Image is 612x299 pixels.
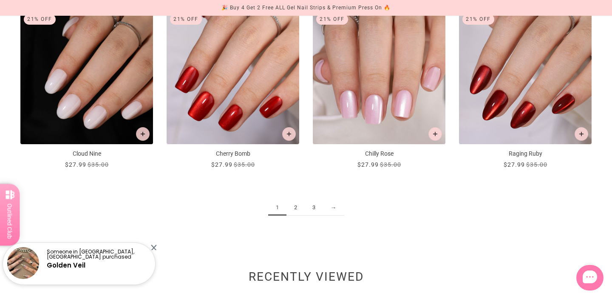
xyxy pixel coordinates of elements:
[575,127,588,141] button: Add to cart
[136,127,150,141] button: Add to cart
[313,149,445,158] p: Chilly Rose
[221,3,391,12] div: 🎉 Buy 4 Get 2 Free ALL Gel Nail Strips & Premium Press On 🔥
[313,11,445,169] a: Chilly Rose
[504,161,525,168] span: $27.99
[316,14,348,25] div: 21% Off
[526,161,547,168] span: $35.00
[268,200,286,216] span: 1
[323,200,344,216] a: →
[47,261,85,270] a: Golden Veil
[20,149,153,158] p: Cloud Nine
[459,11,592,169] a: Raging Ruby
[282,127,296,141] button: Add to cart
[459,149,592,158] p: Raging Ruby
[20,274,592,284] h2: Recently viewed
[462,14,494,25] div: 21% Off
[20,11,153,169] a: Cloud Nine
[357,161,379,168] span: $27.99
[428,127,442,141] button: Add to cart
[24,14,56,25] div: 21% Off
[47,249,148,259] p: Someone in [GEOGRAPHIC_DATA], [GEOGRAPHIC_DATA] purchased
[167,11,299,169] a: Cherry Bomb
[286,200,305,216] a: 2
[305,200,323,216] a: 3
[234,161,255,168] span: $35.00
[167,149,299,158] p: Cherry Bomb
[380,161,401,168] span: $35.00
[88,161,109,168] span: $35.00
[65,161,86,168] span: $27.99
[170,14,202,25] div: 21% Off
[211,161,232,168] span: $27.99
